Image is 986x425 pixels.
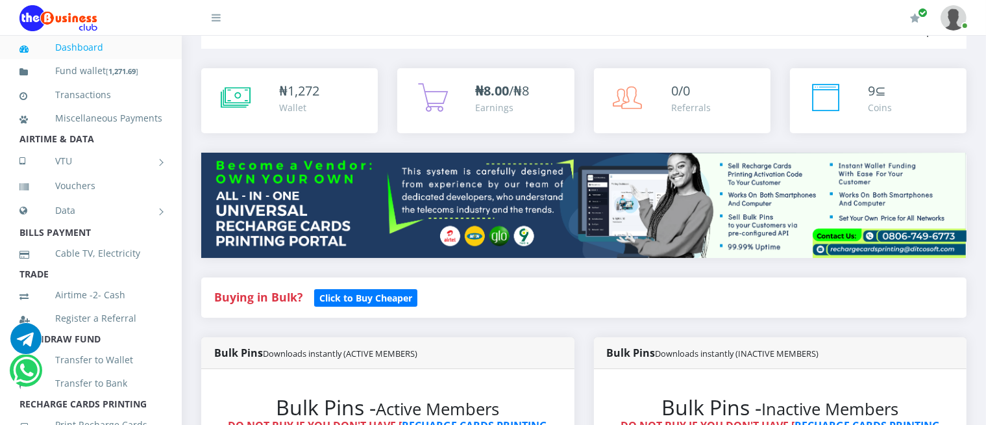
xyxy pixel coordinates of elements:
a: Vouchers [19,171,162,201]
a: Chat for support [10,333,42,354]
div: Coins [868,101,892,114]
small: Downloads instantly (ACTIVE MEMBERS) [263,348,417,359]
small: Active Members [376,398,499,420]
div: Referrals [672,101,711,114]
small: Inactive Members [761,398,898,420]
a: Miscellaneous Payments [19,103,162,133]
div: Earnings [475,101,529,114]
h2: Bulk Pins - [620,395,941,420]
a: Transfer to Wallet [19,345,162,375]
a: Transfer to Bank [19,368,162,398]
h2: Bulk Pins - [227,395,548,420]
a: Click to Buy Cheaper [314,289,417,305]
b: Click to Buy Cheaper [319,292,412,304]
small: [ ] [106,66,138,76]
a: Cable TV, Electricity [19,238,162,268]
img: Logo [19,5,97,31]
strong: Bulk Pins [214,346,417,360]
a: Chat for support [13,365,40,386]
a: ₦1,272 Wallet [201,68,378,133]
div: Wallet [279,101,319,114]
b: ₦8.00 [475,82,509,99]
div: ₦ [279,81,319,101]
span: Renew/Upgrade Subscription [918,8,928,18]
img: multitenant_rcp.png [201,153,967,258]
a: Transactions [19,80,162,110]
span: /₦8 [475,82,529,99]
a: Fund wallet[1,271.69] [19,56,162,86]
a: 0/0 Referrals [594,68,770,133]
small: Downloads instantly (INACTIVE MEMBERS) [656,348,819,359]
a: Data [19,194,162,227]
i: Renew/Upgrade Subscription [910,13,920,23]
span: 1,272 [288,82,319,99]
a: Dashboard [837,23,893,38]
a: VTU [19,145,162,177]
a: Airtime -2- Cash [19,280,162,310]
a: Register a Referral [19,303,162,333]
a: Dashboard [19,32,162,62]
strong: Buying in Bulk? [214,289,302,305]
img: User [941,5,967,31]
span: 0/0 [672,82,691,99]
strong: Bulk Pins [607,346,819,360]
b: 1,271.69 [108,66,136,76]
a: ₦8.00/₦8 Earnings [397,68,574,133]
span: 9 [868,82,875,99]
div: ⊆ [868,81,892,101]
